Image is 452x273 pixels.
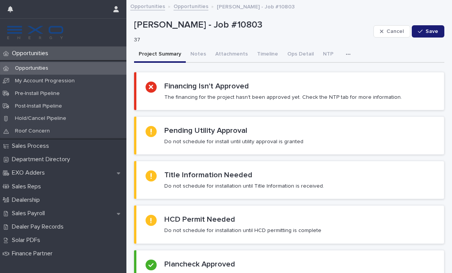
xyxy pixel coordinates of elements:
[386,29,404,34] span: Cancel
[9,65,54,72] p: Opportunities
[164,260,235,269] h2: Plancheck Approved
[9,210,51,217] p: Sales Payroll
[9,237,46,244] p: Solar PDFs
[318,47,338,63] button: NTP
[130,2,165,10] a: Opportunities
[174,2,208,10] a: Opportunities
[252,47,283,63] button: Timeline
[186,47,211,63] button: Notes
[9,223,70,230] p: Dealer Pay Records
[9,115,72,122] p: Hold/Cancel Pipeline
[9,250,59,257] p: Finance Partner
[9,90,66,97] p: Pre-Install Pipeline
[134,20,370,31] p: [PERSON_NAME] - Job #10803
[9,128,56,134] p: Roof Concern
[9,142,55,150] p: Sales Process
[164,183,324,190] p: Do not schedule for installation until Title Information is received.
[9,196,46,204] p: Dealership
[426,29,438,34] span: Save
[283,47,318,63] button: Ops Detail
[412,25,444,38] button: Save
[164,82,249,91] h2: Financing Isn't Approved
[164,138,303,145] p: Do not schedule for install until utility approval is granted
[9,169,51,177] p: EXO Adders
[9,103,68,110] p: Post-Install Pipeline
[217,2,295,10] p: [PERSON_NAME] - Job #10803
[164,227,321,234] p: Do not schedule for installation until HCD permitting is complete
[134,37,367,43] p: 37
[164,94,402,101] p: The financing for the project hasn't been approved yet. Check the NTP tab for more information.
[164,170,252,180] h2: Title Information Needed
[164,215,235,224] h2: HCD Permit Needed
[134,47,186,63] button: Project Summary
[6,25,64,40] img: FKS5r6ZBThi8E5hshIGi
[164,126,247,135] h2: Pending Utility Approval
[373,25,410,38] button: Cancel
[211,47,252,63] button: Attachments
[9,156,76,163] p: Department Directory
[9,50,54,57] p: Opportunities
[9,78,81,84] p: My Account Progression
[9,183,47,190] p: Sales Reps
